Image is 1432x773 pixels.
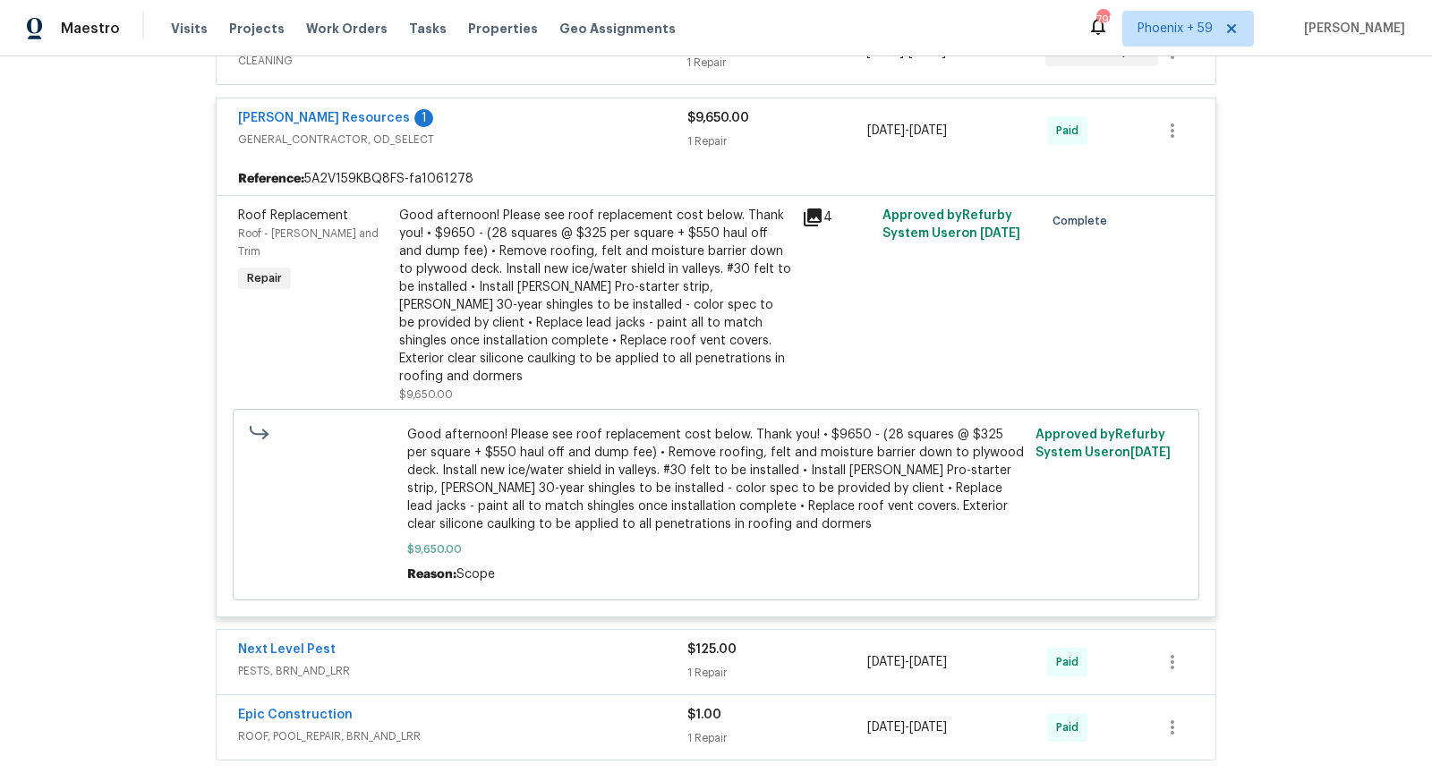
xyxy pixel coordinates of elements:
[407,568,456,581] span: Reason:
[867,124,905,137] span: [DATE]
[909,721,947,734] span: [DATE]
[867,656,905,668] span: [DATE]
[238,170,304,188] b: Reference:
[240,269,289,287] span: Repair
[238,709,353,721] a: Epic Construction
[687,112,749,124] span: $9,650.00
[686,54,865,72] div: 1 Repair
[867,122,947,140] span: -
[559,20,676,38] span: Geo Assignments
[1053,212,1114,230] span: Complete
[1056,653,1086,671] span: Paid
[238,112,410,124] a: [PERSON_NAME] Resources
[414,109,433,127] div: 1
[238,662,687,680] span: PESTS, BRN_AND_LRR
[909,124,947,137] span: [DATE]
[238,643,336,656] a: Next Level Pest
[1130,446,1171,459] span: [DATE]
[867,718,947,736] span: -
[61,20,120,38] span: Maestro
[456,568,495,581] span: Scope
[687,643,737,656] span: $125.00
[409,22,447,35] span: Tasks
[238,727,687,745] span: ROOF, POOL_REPAIR, BRN_AND_LRR
[1056,122,1086,140] span: Paid
[867,653,947,671] span: -
[399,207,791,386] div: Good afternoon! Please see roof replacement cost below. Thank you! • $9650 - (28 squares @ $325 p...
[217,163,1215,195] div: 5A2V159KBQ8FS-fa1061278
[238,52,686,70] span: CLEANING
[238,228,379,257] span: Roof - [PERSON_NAME] and Trim
[980,227,1020,240] span: [DATE]
[468,20,538,38] span: Properties
[1036,429,1171,459] span: Approved by Refurby System User on
[687,664,867,682] div: 1 Repair
[1297,20,1405,38] span: [PERSON_NAME]
[399,389,453,400] span: $9,650.00
[1096,11,1109,29] div: 795
[867,721,905,734] span: [DATE]
[687,709,721,721] span: $1.00
[238,131,687,149] span: GENERAL_CONTRACTOR, OD_SELECT
[229,20,285,38] span: Projects
[687,132,867,150] div: 1 Repair
[238,209,348,222] span: Roof Replacement
[171,20,208,38] span: Visits
[407,426,1026,533] span: Good afternoon! Please see roof replacement cost below. Thank you! • $9650 - (28 squares @ $325 p...
[687,729,867,747] div: 1 Repair
[882,209,1020,240] span: Approved by Refurby System User on
[1138,20,1213,38] span: Phoenix + 59
[407,540,1026,558] span: $9,650.00
[1056,718,1086,736] span: Paid
[306,20,388,38] span: Work Orders
[909,656,947,668] span: [DATE]
[802,207,872,228] div: 4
